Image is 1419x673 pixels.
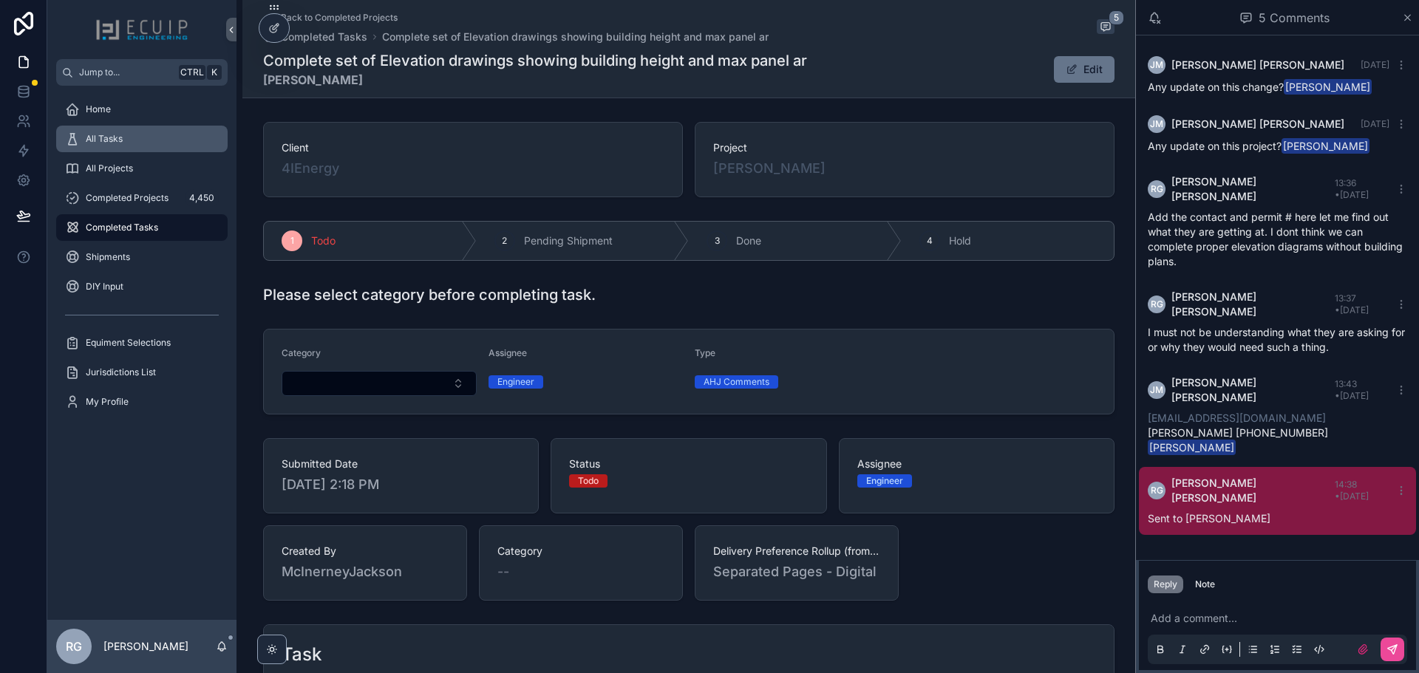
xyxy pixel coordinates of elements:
span: [DATE] [1361,118,1389,129]
span: Created By [282,544,449,558]
span: 4 [927,235,933,247]
span: RG [1151,485,1163,496]
span: 3 [715,235,720,247]
span: Sent to [PERSON_NAME] [1148,512,1270,525]
span: 5 Comments [1259,9,1330,27]
strong: [PERSON_NAME] [263,71,807,89]
span: Equiment Selections [86,337,171,349]
span: Completed Projects [86,192,169,204]
button: Reply [1148,575,1183,593]
span: JM [1150,118,1163,130]
a: DIY Input [56,273,228,300]
span: 5 [1109,10,1124,25]
span: -- [497,561,509,582]
h2: Task [282,643,321,666]
a: Completed Tasks [263,30,367,44]
span: RG [1151,183,1163,195]
span: 2 [502,235,507,247]
span: McInerneyJackson [282,561,449,582]
span: JM [1150,384,1163,396]
span: JM [1150,59,1163,71]
span: Status [569,457,808,471]
span: 13:37 • [DATE] [1335,293,1369,315]
span: All Projects [86,163,133,174]
span: [PERSON_NAME] [PERSON_NAME] [1171,375,1335,405]
span: [PERSON_NAME] [1148,440,1236,455]
span: [PERSON_NAME] [PERSON_NAME] [1171,117,1344,131]
div: scrollable content [47,86,236,434]
span: My Profile [86,396,129,408]
span: Assignee [489,347,527,358]
span: [PERSON_NAME] [PHONE_NUMBER] [1148,411,1328,454]
span: K [208,66,220,78]
span: [PERSON_NAME] [1282,138,1369,154]
div: Engineer [866,474,903,488]
span: [PERSON_NAME] [PERSON_NAME] [1171,290,1335,319]
div: Note [1195,578,1215,590]
span: Separated Pages - Digital [713,561,880,582]
span: Client [282,140,664,155]
span: Jump to... [79,66,173,78]
span: DIY Input [86,281,123,293]
a: Home [56,96,228,123]
button: Jump to...CtrlK [56,59,228,86]
span: Pending Shipment [524,233,613,248]
span: [PERSON_NAME] [PERSON_NAME] [1171,476,1335,505]
a: [PERSON_NAME] [713,158,826,179]
a: [EMAIL_ADDRESS][DOMAIN_NAME] [1148,411,1326,424]
span: Shipments [86,251,130,263]
span: Add the contact and permit # here let me find out what they are getting at. I dont think we can c... [1148,211,1403,267]
span: RG [66,638,82,655]
span: Project [713,140,1096,155]
span: Any update on this change? [1148,81,1373,93]
span: 13:36 • [DATE] [1335,177,1369,200]
div: 4,450 [185,189,219,207]
span: Jurisdictions List [86,366,156,378]
a: Shipments [56,244,228,270]
span: 1 [290,235,294,247]
button: Edit [1054,56,1115,83]
a: Equiment Selections [56,329,228,356]
h1: Complete set of Elevation drawings showing building height and max panel ar [263,50,807,71]
span: Todo [311,233,336,248]
button: Note [1189,575,1221,593]
span: 4IEnergy [282,158,339,179]
span: [PERSON_NAME] [PERSON_NAME] [1171,174,1335,204]
span: Category [282,347,321,358]
span: Submitted Date [282,457,520,471]
span: Back to Completed Projects [281,12,398,24]
a: Completed Tasks [56,214,228,241]
span: [DATE] 2:18 PM [282,474,520,495]
span: Category [497,544,664,558]
div: AHJ Comments [704,375,769,389]
img: App logo [95,18,188,41]
span: Done [736,233,761,248]
span: Completed Tasks [281,30,367,44]
span: [DATE] [1361,59,1389,70]
a: All Tasks [56,126,228,152]
a: Jurisdictions List [56,359,228,386]
span: 13:43 • [DATE] [1335,378,1369,401]
span: Ctrl [179,65,205,80]
button: Select Button [282,371,477,396]
span: Home [86,103,111,115]
span: 14:38 • [DATE] [1335,479,1369,502]
a: Back to Completed Projects [263,12,398,24]
span: Type [695,347,715,358]
span: Completed Tasks [86,222,158,233]
span: [PERSON_NAME] [PERSON_NAME] [1171,58,1344,72]
span: Any update on this project? [1148,140,1371,152]
span: Assignee [857,457,1096,471]
span: I must not be understanding what they are asking for or why they would need such a thing. [1148,326,1405,353]
div: Engineer [497,375,534,389]
a: My Profile [56,389,228,415]
span: Delivery Preference Rollup (from Design projects) [713,544,880,558]
button: 5 [1097,19,1115,37]
span: [PERSON_NAME] [1284,79,1372,95]
a: Completed Projects4,450 [56,185,228,211]
span: Hold [949,233,971,248]
a: Complete set of Elevation drawings showing building height and max panel ar [382,30,769,44]
span: RG [1151,298,1163,310]
a: All Projects [56,155,228,182]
